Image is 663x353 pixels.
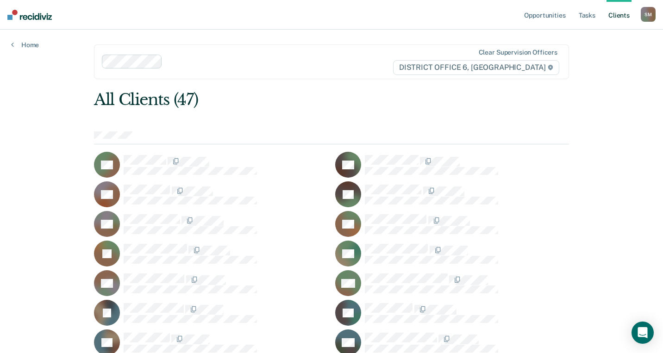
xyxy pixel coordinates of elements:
a: Home [11,41,39,49]
div: Clear supervision officers [479,49,557,56]
div: All Clients (47) [94,90,474,109]
div: S M [641,7,656,22]
div: Open Intercom Messenger [632,322,654,344]
button: SM [641,7,656,22]
img: Recidiviz [7,10,52,20]
span: DISTRICT OFFICE 6, [GEOGRAPHIC_DATA] [393,60,559,75]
